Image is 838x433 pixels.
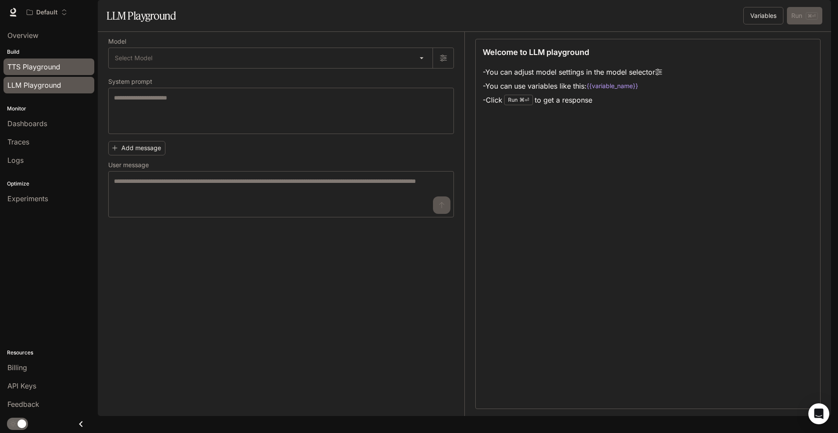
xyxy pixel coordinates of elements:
li: - You can adjust model settings in the model selector [483,65,662,79]
div: Run [504,95,533,105]
span: Select Model [115,54,152,62]
p: ⌘⏎ [519,97,529,103]
p: Welcome to LLM playground [483,46,589,58]
button: Variables [743,7,783,24]
li: - Click to get a response [483,93,662,107]
button: Add message [108,141,165,155]
p: User message [108,162,149,168]
div: Select Model [109,48,433,68]
li: - You can use variables like this: [483,79,662,93]
p: System prompt [108,79,152,85]
code: {{variable_name}} [587,82,638,90]
p: Default [36,9,58,16]
h1: LLM Playground [106,7,176,24]
div: Open Intercom Messenger [808,403,829,424]
p: Model [108,38,126,45]
button: Open workspace menu [23,3,71,21]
